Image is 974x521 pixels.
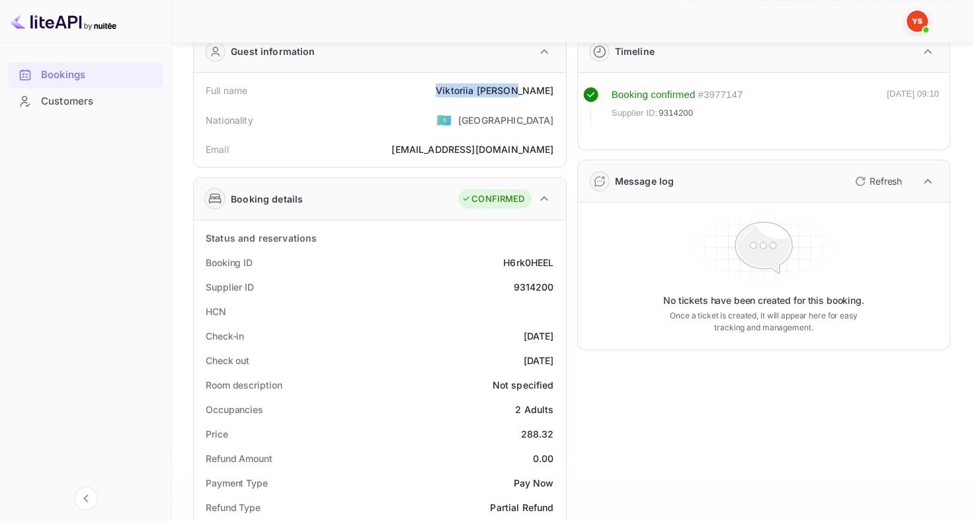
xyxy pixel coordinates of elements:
[74,487,98,510] button: Collapse navigation
[206,329,244,343] div: Check-in
[521,427,554,441] div: 288.32
[615,174,674,188] div: Message log
[533,451,554,465] div: 0.00
[206,476,268,490] div: Payment Type
[391,142,553,156] div: [EMAIL_ADDRESS][DOMAIN_NAME]
[664,310,863,334] p: Once a ticket is created, it will appear here for easy tracking and management.
[8,89,163,113] a: Customers
[206,142,229,156] div: Email
[887,87,939,126] div: [DATE] 09:10
[503,256,553,269] div: H6rk0HEEL
[206,500,261,514] div: Refund Type
[206,83,247,97] div: Full name
[513,280,553,294] div: 9314200
[206,256,253,269] div: Booking ID
[231,192,303,206] div: Booking details
[847,171,907,192] button: Refresh
[612,87,696,103] div: Booking confirmed
[41,68,157,83] div: Bookings
[458,113,554,127] div: [GEOGRAPHIC_DATA]
[436,108,452,132] span: United States
[41,94,157,109] div: Customers
[515,403,553,416] div: 2 Adults
[698,87,743,103] div: # 3977147
[8,89,163,115] div: Customers
[615,44,655,58] div: Timeline
[612,107,658,120] span: Supplier ID:
[206,427,228,441] div: Price
[206,280,254,294] div: Supplier ID
[490,500,553,514] div: Partial Refund
[462,193,524,206] div: CONFIRMED
[206,231,317,245] div: Status and reservations
[493,378,554,392] div: Not specified
[231,44,315,58] div: Guest information
[659,107,693,120] span: 9314200
[436,83,553,97] div: Viktoriia [PERSON_NAME]
[870,174,902,188] p: Refresh
[206,354,249,367] div: Check out
[524,354,554,367] div: [DATE]
[206,378,282,392] div: Room description
[907,11,928,32] img: Yandex Support
[11,11,116,32] img: LiteAPI logo
[206,403,263,416] div: Occupancies
[8,62,163,87] a: Bookings
[206,305,226,318] div: HCN
[513,476,553,490] div: Pay Now
[663,294,864,307] p: No tickets have been created for this booking.
[8,62,163,88] div: Bookings
[206,451,272,465] div: Refund Amount
[524,329,554,343] div: [DATE]
[206,113,253,127] div: Nationality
